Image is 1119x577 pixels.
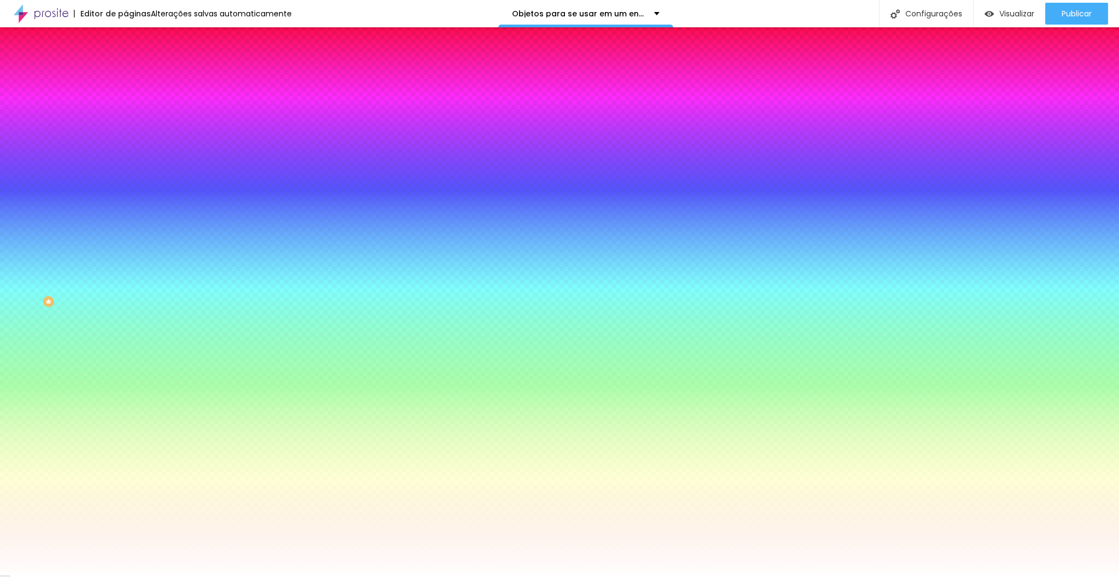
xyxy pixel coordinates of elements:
[512,10,646,17] p: Objetos para se usar em um ensaio
[1045,3,1108,25] button: Publicar
[985,9,994,19] img: view-1.svg
[974,3,1045,25] button: Visualizar
[891,9,900,19] img: Icone
[74,10,151,17] div: Editor de páginas
[999,9,1034,18] span: Visualizar
[1062,9,1092,18] span: Publicar
[151,10,292,17] div: Alterações salvas automaticamente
